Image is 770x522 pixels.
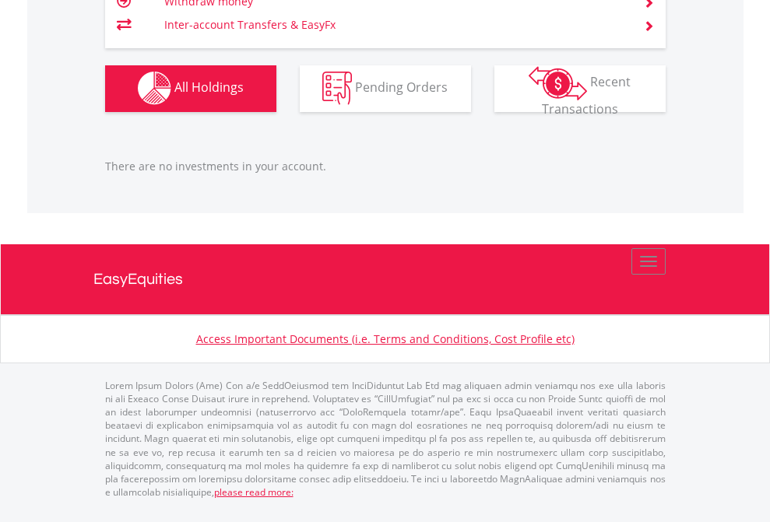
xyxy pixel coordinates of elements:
button: Recent Transactions [494,65,666,112]
img: transactions-zar-wht.png [529,66,587,100]
img: holdings-wht.png [138,72,171,105]
a: EasyEquities [93,244,677,314]
p: There are no investments in your account. [105,159,666,174]
span: Pending Orders [355,79,448,96]
span: Recent Transactions [542,73,631,117]
p: Lorem Ipsum Dolors (Ame) Con a/e SeddOeiusmod tem InciDiduntut Lab Etd mag aliquaen admin veniamq... [105,379,666,499]
button: Pending Orders [300,65,471,112]
img: pending_instructions-wht.png [322,72,352,105]
span: All Holdings [174,79,244,96]
a: please read more: [214,485,294,499]
td: Inter-account Transfers & EasyFx [164,13,624,37]
button: All Holdings [105,65,276,112]
a: Access Important Documents (i.e. Terms and Conditions, Cost Profile etc) [196,331,575,346]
